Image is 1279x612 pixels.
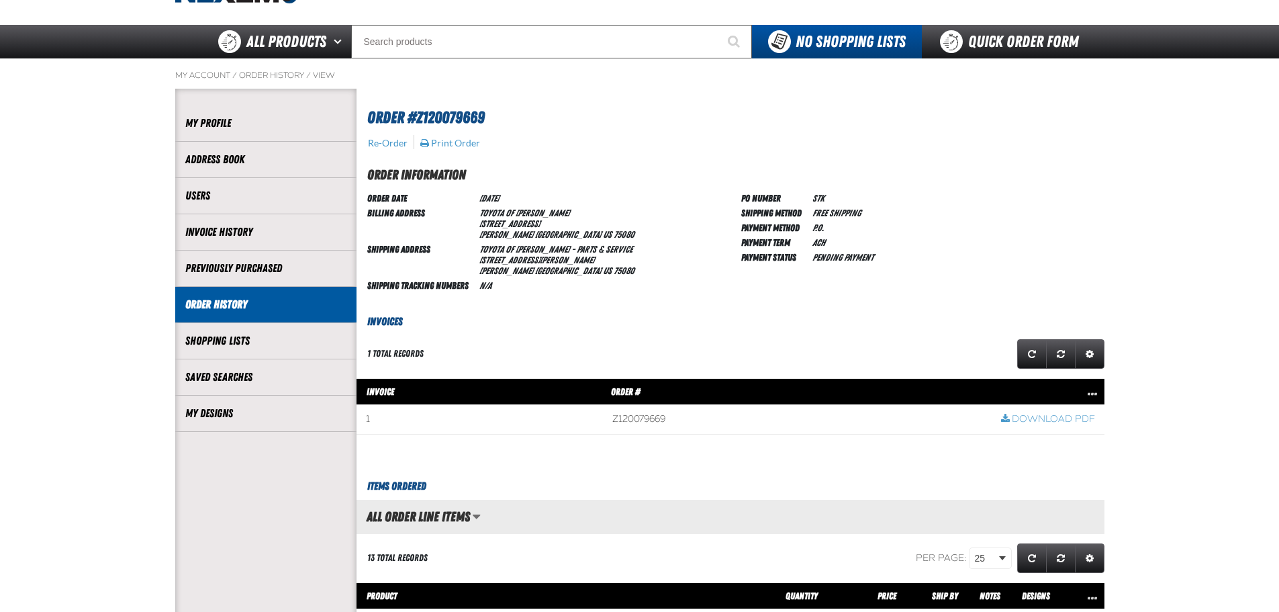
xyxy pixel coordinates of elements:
[367,137,408,149] button: Re-Order
[185,333,346,349] a: Shopping Lists
[367,552,428,564] div: 13 total records
[786,591,818,601] span: Quantity
[185,406,346,421] a: My Designs
[980,591,1000,601] span: Notes
[367,277,474,292] td: Shipping Tracking Numbers
[603,265,612,276] span: US
[922,25,1104,58] a: Quick Order Form
[812,237,825,248] span: ACH
[185,188,346,204] a: Users
[1075,543,1104,573] a: Expand or Collapse Grid Settings
[741,205,807,220] td: Shipping Method
[741,220,807,234] td: Payment Method
[812,208,861,218] span: Free Shipping
[1046,543,1076,573] a: Reset grid action
[367,347,424,360] div: 1 total records
[313,70,335,81] a: View
[479,229,534,240] span: [PERSON_NAME]
[232,70,237,81] span: /
[357,478,1104,494] h3: Items Ordered
[175,70,230,81] a: My Account
[329,25,351,58] button: Open All Products pages
[932,591,958,601] span: Ship By
[239,70,304,81] a: Order History
[479,193,499,204] span: [DATE]
[357,314,1104,330] h3: Invoices
[812,222,824,233] span: P.O.
[1075,339,1104,369] a: Expand or Collapse Grid Settings
[175,70,1104,81] nav: Breadcrumbs
[357,405,604,435] td: 1
[479,280,491,291] span: N/A
[1046,339,1076,369] a: Reset grid action
[357,509,470,524] h2: All Order Line Items
[614,229,634,240] bdo: 75080
[796,32,906,51] span: No Shopping Lists
[479,244,633,255] span: Toyota of [PERSON_NAME] - Parts & Service
[611,386,641,397] span: Order #
[185,369,346,385] a: Saved Searches
[975,552,996,566] span: 25
[603,229,612,240] span: US
[367,165,1104,185] h2: Order Information
[916,552,967,563] span: Per page:
[367,108,485,127] span: Order #Z120079669
[535,265,601,276] span: [GEOGRAPHIC_DATA]
[420,137,481,149] button: Print Order
[741,190,807,205] td: PO Number
[185,297,346,312] a: Order History
[185,224,346,240] a: Invoice History
[479,255,595,265] span: [STREET_ADDRESS][PERSON_NAME]
[878,591,896,601] span: Price
[741,249,807,264] td: Payment Status
[367,241,474,277] td: Shipping Address
[479,208,570,218] span: Toyota of [PERSON_NAME]
[741,234,807,249] td: Payment Term
[614,265,634,276] bdo: 75080
[603,405,991,435] td: Z120079669
[1017,339,1047,369] a: Refresh grid action
[367,591,397,601] span: Product
[367,205,474,241] td: Billing Address
[479,265,534,276] span: [PERSON_NAME]
[472,505,481,528] button: Manage grid views. Current view is All Order Line Items
[812,252,873,263] span: Pending payment
[1017,543,1047,573] a: Refresh grid action
[367,190,474,205] td: Order Date
[185,152,346,167] a: Address Book
[1071,582,1104,609] th: Row actions
[718,25,752,58] button: Start Searching
[185,261,346,276] a: Previously Purchased
[992,378,1104,405] th: Row actions
[246,30,326,54] span: All Products
[1001,413,1095,426] a: Download PDF row action
[812,193,824,204] span: STK
[535,229,601,240] span: [GEOGRAPHIC_DATA]
[185,116,346,131] a: My Profile
[479,218,540,229] span: [STREET_ADDRESS]
[306,70,311,81] span: /
[351,25,752,58] input: Search
[1022,591,1050,601] span: Designs
[752,25,922,58] button: You do not have available Shopping Lists. Open to Create a New List
[367,386,394,397] span: Invoice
